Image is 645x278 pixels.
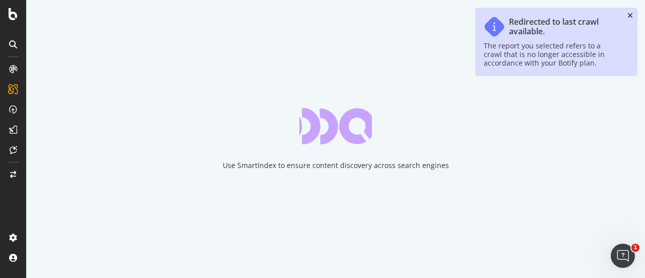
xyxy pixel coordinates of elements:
div: close toast [627,12,633,19]
iframe: Intercom live chat [611,244,635,268]
span: 1 [631,244,639,252]
div: Redirected to last crawl available. [509,17,619,36]
div: animation [299,108,372,144]
div: Use SmartIndex to ensure content discovery across search engines [223,160,449,171]
div: The report you selected refers to a crawl that is no longer accessible in accordance with your Bo... [484,41,619,67]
